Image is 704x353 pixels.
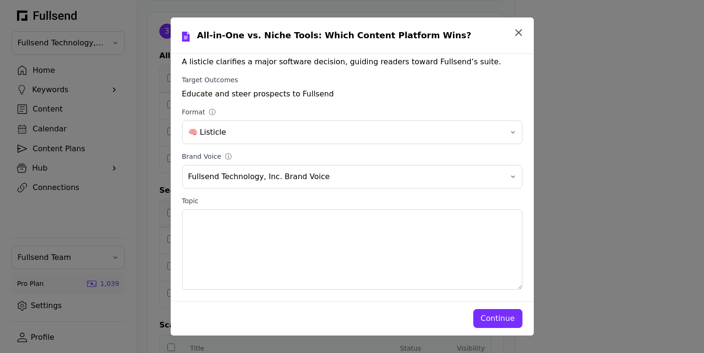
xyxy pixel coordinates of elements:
label: Topic [182,196,522,206]
label: Target Outcomes [182,75,522,85]
div: Educate and steer prospects to Fullsend [182,88,522,100]
div: ⓘ [225,152,234,161]
button: Fullsend Technology, Inc. Brand Voice [182,165,522,189]
div: ⓘ [209,107,217,117]
h1: All-in-One vs. Niche Tools: Which Content Platform Wins? [197,29,471,42]
button: 🧠 Listicle [182,121,522,144]
button: Continue [473,309,522,328]
div: A listicle clarifies a major software decision, guiding readers toward Fullsend’s suite. [182,56,522,68]
label: Format [182,107,522,117]
label: Brand Voice [182,152,522,161]
span: 🧠 Listicle [188,127,503,138]
span: Fullsend Technology, Inc. Brand Voice [188,171,503,182]
div: Continue [481,313,515,324]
